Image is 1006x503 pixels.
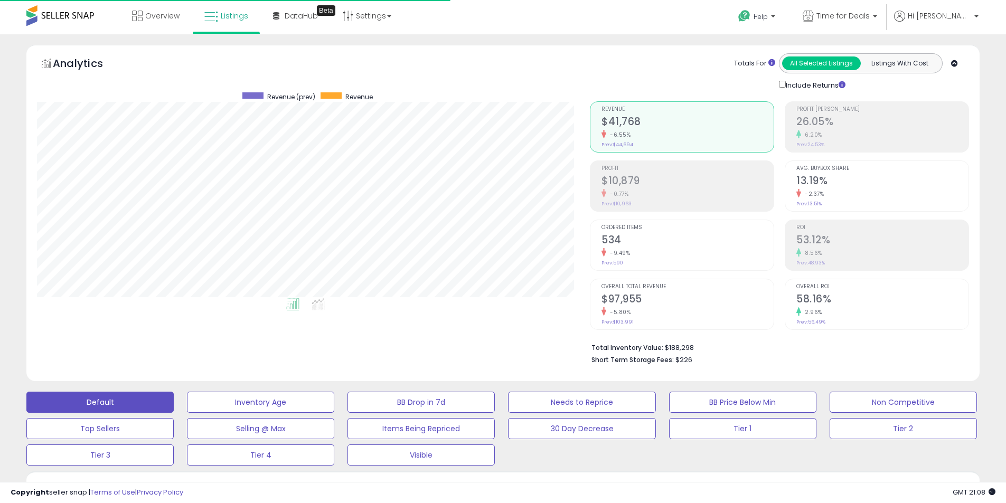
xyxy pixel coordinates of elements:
button: Tier 2 [830,418,977,439]
h2: $10,879 [601,175,774,189]
small: Prev: 13.51% [796,201,822,207]
button: 30 Day Decrease [508,418,655,439]
b: Total Inventory Value: [591,343,663,352]
h5: Analytics [53,56,124,73]
small: -9.49% [606,249,630,257]
h2: 58.16% [796,293,969,307]
small: Prev: $10,963 [601,201,632,207]
small: Prev: 48.93% [796,260,825,266]
small: 8.56% [801,249,822,257]
span: Overall ROI [796,284,969,290]
span: 2025-09-17 21:08 GMT [953,487,995,497]
button: Selling @ Max [187,418,334,439]
span: Time for Deals [816,11,870,21]
small: Prev: $103,991 [601,319,634,325]
h2: 534 [601,234,774,248]
button: BB Drop in 7d [347,392,495,413]
button: Tier 3 [26,444,174,466]
div: Include Returns [771,79,858,91]
p: Listing States: [821,480,980,490]
small: Prev: 590 [601,260,623,266]
button: Needs to Reprice [508,392,655,413]
span: Overall Total Revenue [601,284,774,290]
span: Hi [PERSON_NAME] [908,11,971,21]
button: Listings With Cost [860,56,939,70]
div: Totals For [734,59,775,69]
button: Tier 1 [669,418,816,439]
button: Non Competitive [830,392,977,413]
h2: 26.05% [796,116,969,130]
a: Privacy Policy [137,487,183,497]
li: $188,298 [591,340,961,353]
span: Revenue [345,92,373,101]
span: DataHub [285,11,318,21]
button: All Selected Listings [782,56,861,70]
span: Ordered Items [601,225,774,231]
span: $226 [675,355,692,365]
span: Revenue [601,107,774,112]
small: Prev: $44,694 [601,141,633,148]
h2: $41,768 [601,116,774,130]
span: Revenue (prev) [267,92,315,101]
span: Overview [145,11,180,21]
div: Tooltip anchor [317,5,335,16]
strong: Copyright [11,487,49,497]
small: -2.37% [801,190,824,198]
button: Inventory Age [187,392,334,413]
small: 6.20% [801,131,822,139]
button: Tier 4 [187,444,334,466]
button: Top Sellers [26,418,174,439]
span: Listings [221,11,248,21]
h2: 53.12% [796,234,969,248]
span: Profit [601,166,774,172]
b: Short Term Storage Fees: [591,355,674,364]
h2: 13.19% [796,175,969,189]
span: Avg. Buybox Share [796,166,969,172]
i: Get Help [738,10,751,23]
div: seller snap | | [11,488,183,498]
small: Prev: 56.49% [796,319,825,325]
a: Help [730,2,786,34]
small: Prev: 24.53% [796,141,824,148]
button: Default [26,392,174,413]
button: BB Price Below Min [669,392,816,413]
button: Items Being Repriced [347,418,495,439]
small: -5.80% [606,308,631,316]
a: Terms of Use [90,487,135,497]
h2: $97,955 [601,293,774,307]
span: Help [754,12,768,21]
a: Hi [PERSON_NAME] [894,11,979,34]
small: -6.55% [606,131,631,139]
small: 2.96% [801,308,822,316]
small: -0.77% [606,190,628,198]
button: Visible [347,444,495,466]
span: ROI [796,225,969,231]
span: Profit [PERSON_NAME] [796,107,969,112]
